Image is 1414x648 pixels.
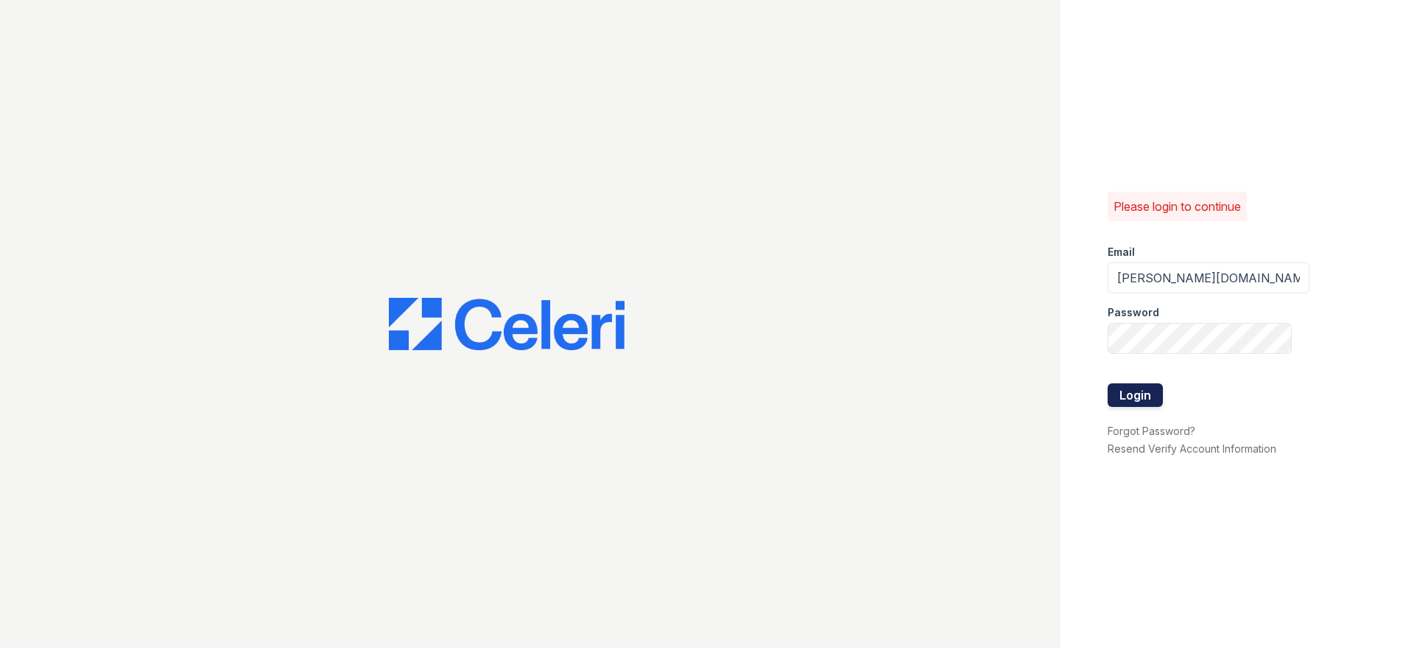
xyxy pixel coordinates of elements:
a: Forgot Password? [1108,425,1195,437]
a: Resend Verify Account Information [1108,442,1276,455]
img: CE_Logo_Blue-a8612792a0a2168367f1c8372b55b34899dd931a85d93a1a3d3e32e68fde9ad4.png [389,298,625,351]
button: Login [1108,383,1163,407]
p: Please login to continue [1114,198,1241,215]
label: Email [1108,245,1135,259]
label: Password [1108,305,1159,320]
